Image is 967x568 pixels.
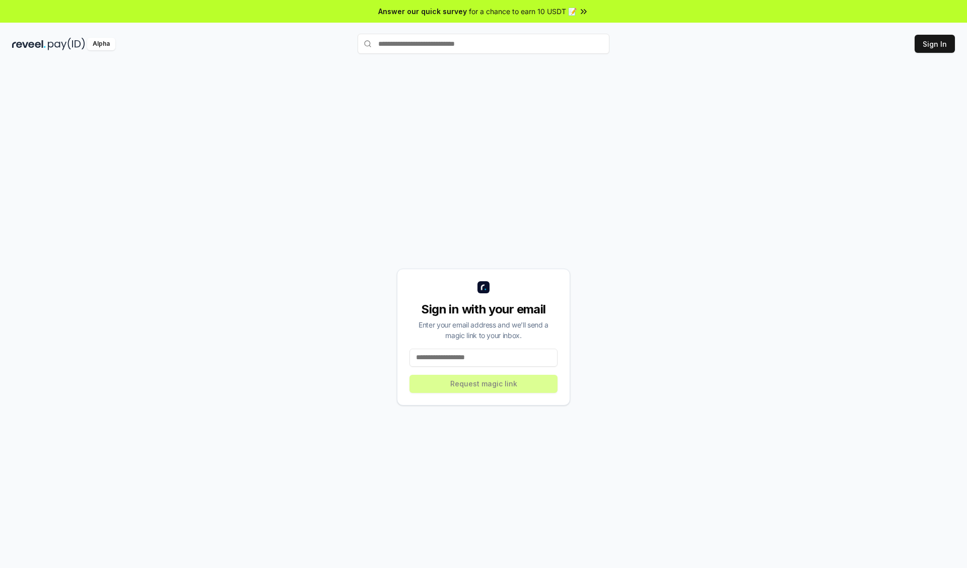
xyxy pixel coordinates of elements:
img: logo_small [477,281,490,293]
img: reveel_dark [12,38,46,50]
div: Alpha [87,38,115,50]
span: Answer our quick survey [378,6,467,17]
button: Sign In [915,35,955,53]
div: Enter your email address and we’ll send a magic link to your inbox. [409,319,558,341]
img: pay_id [48,38,85,50]
span: for a chance to earn 10 USDT 📝 [469,6,577,17]
div: Sign in with your email [409,301,558,317]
